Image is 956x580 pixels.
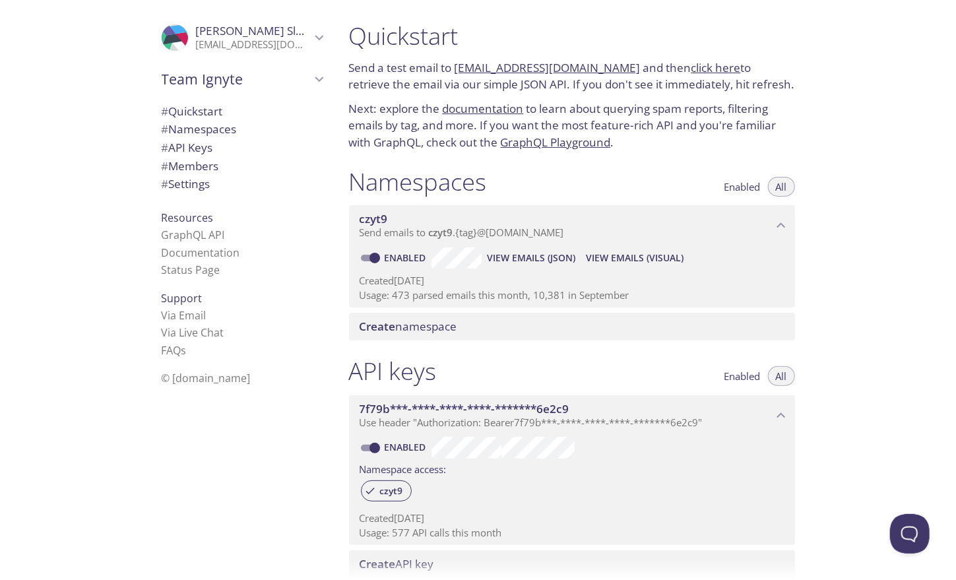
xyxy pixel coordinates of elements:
span: Namespaces [162,121,237,137]
h1: API keys [349,356,437,386]
a: Documentation [162,245,240,260]
button: Enabled [717,177,769,197]
button: View Emails (Visual) [581,247,689,269]
div: Team Settings [151,175,333,193]
a: [EMAIL_ADDRESS][DOMAIN_NAME] [455,60,641,75]
span: # [162,176,169,191]
a: GraphQL API [162,228,225,242]
span: Members [162,158,219,174]
h1: Namespaces [349,167,487,197]
a: FAQ [162,343,187,358]
div: Team Ignyte [151,62,333,96]
p: Created [DATE] [360,511,784,525]
span: czyt9 [372,485,411,497]
span: [PERSON_NAME] Slota [196,23,313,38]
span: Team Ignyte [162,70,311,88]
span: # [162,140,169,155]
div: Members [151,157,333,176]
span: namespace [360,319,457,334]
button: Enabled [717,366,769,386]
span: View Emails (Visual) [586,250,684,266]
span: s [181,343,187,358]
span: # [162,104,169,119]
p: Usage: 577 API calls this month [360,526,784,540]
a: Enabled [383,441,431,453]
p: [EMAIL_ADDRESS][DOMAIN_NAME] [196,38,311,51]
h1: Quickstart [349,21,795,51]
div: Megan Slota [151,16,333,59]
a: Via Live Chat [162,325,224,340]
span: # [162,158,169,174]
span: Send emails to . {tag} @[DOMAIN_NAME] [360,226,564,239]
a: Enabled [383,251,431,264]
p: Usage: 473 parsed emails this month, 10,381 in September [360,288,784,302]
p: Created [DATE] [360,274,784,288]
span: Support [162,291,203,306]
button: All [768,366,795,386]
div: Quickstart [151,102,333,121]
div: czyt9 namespace [349,205,795,246]
p: Next: explore the to learn about querying spam reports, filtering emails by tag, and more. If you... [349,100,795,151]
span: czyt9 [360,211,388,226]
a: Via Email [162,308,207,323]
span: czyt9 [429,226,453,239]
a: documentation [443,101,524,116]
span: Settings [162,176,210,191]
a: GraphQL Playground [501,135,611,150]
div: czyt9 [361,480,412,501]
div: Create namespace [349,313,795,340]
button: All [768,177,795,197]
span: API Keys [162,140,213,155]
iframe: Help Scout Beacon - Open [890,514,930,554]
span: View Emails (JSON) [487,250,575,266]
span: © [DOMAIN_NAME] [162,371,251,385]
span: # [162,121,169,137]
span: Resources [162,210,214,225]
div: API Keys [151,139,333,157]
span: Quickstart [162,104,223,119]
label: Namespace access: [360,459,447,478]
span: Create [360,319,396,334]
div: Create API Key [349,550,795,578]
p: Send a test email to and then to retrieve the email via our simple JSON API. If you don't see it ... [349,59,795,93]
button: View Emails (JSON) [482,247,581,269]
a: click here [691,60,741,75]
div: Namespaces [151,120,333,139]
a: Status Page [162,263,220,277]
